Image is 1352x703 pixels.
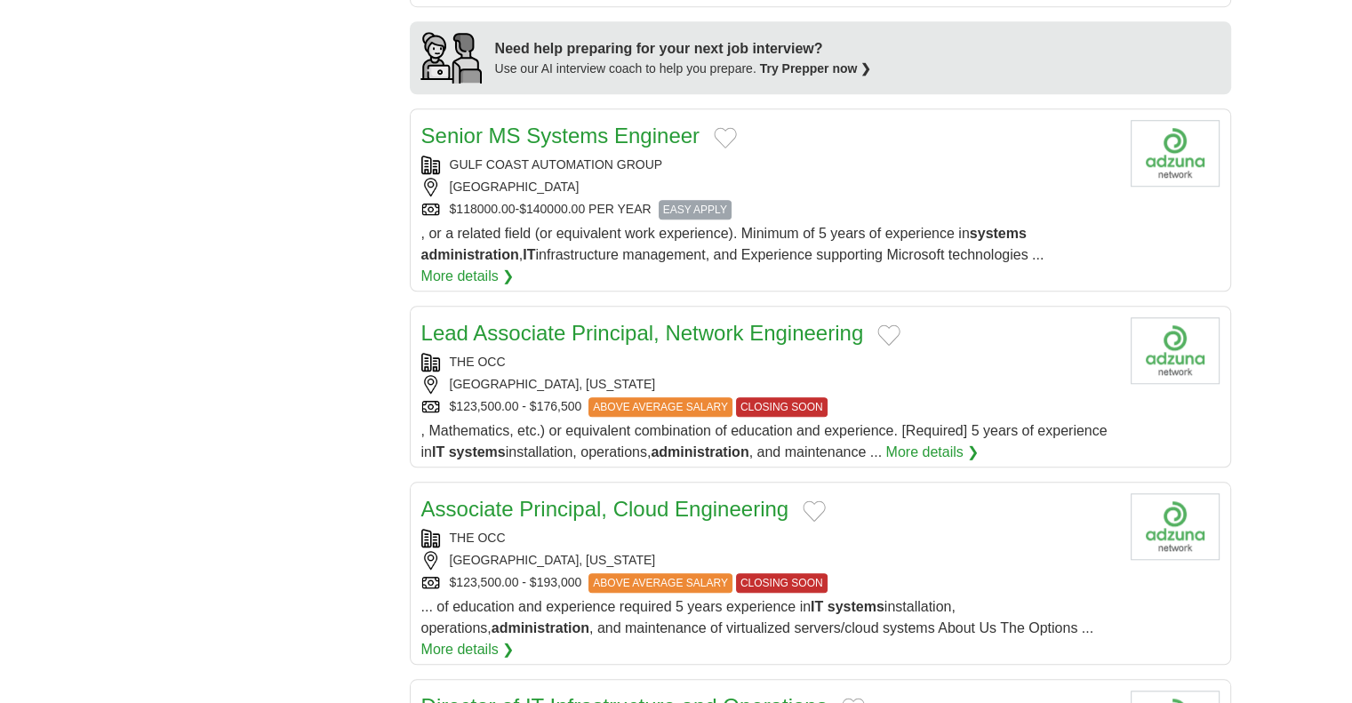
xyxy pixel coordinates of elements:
a: More details ❯ [885,442,979,463]
span: ABOVE AVERAGE SALARY [588,573,732,593]
span: CLOSING SOON [736,573,828,593]
strong: administration [492,620,589,635]
div: [GEOGRAPHIC_DATA] [421,178,1116,196]
div: $123,500.00 - $193,000 [421,573,1116,593]
strong: administration [421,247,519,262]
a: Senior MS Systems Engineer [421,124,700,148]
span: CLOSING SOON [736,397,828,417]
strong: IT [523,247,535,262]
strong: systems [828,599,884,614]
a: More details ❯ [421,639,515,660]
img: Company logo [1131,317,1220,384]
strong: IT [432,444,444,459]
strong: administration [651,444,748,459]
span: ... of education and experience required 5 years experience in installation, operations, , and ma... [421,599,1094,635]
div: Use our AI interview coach to help you prepare. [495,60,872,78]
strong: systems [449,444,506,459]
a: Try Prepper now ❯ [760,61,872,76]
img: Company logo [1131,493,1220,560]
a: More details ❯ [421,266,515,287]
a: Associate Principal, Cloud Engineering [421,497,789,521]
div: $123,500.00 - $176,500 [421,397,1116,417]
div: $118000.00-$140000.00 PER YEAR [421,200,1116,220]
div: THE OCC [421,529,1116,547]
strong: systems [970,226,1027,241]
button: Add to favorite jobs [714,127,737,148]
div: THE OCC [421,353,1116,371]
button: Add to favorite jobs [877,324,900,346]
strong: IT [811,599,823,614]
div: Need help preparing for your next job interview? [495,38,872,60]
span: EASY APPLY [659,200,732,220]
span: ABOVE AVERAGE SALARY [588,397,732,417]
div: [GEOGRAPHIC_DATA], [US_STATE] [421,551,1116,570]
button: Add to favorite jobs [803,500,826,522]
img: Company logo [1131,120,1220,187]
div: GULF COAST AUTOMATION GROUP [421,156,1116,174]
span: , Mathematics, etc.) or equivalent combination of education and experience. [Required] 5 years of... [421,423,1108,459]
span: , or a related field (or equivalent work experience). Minimum of 5 years of experience in , infra... [421,226,1044,262]
a: Lead Associate Principal, Network Engineering [421,321,864,345]
div: [GEOGRAPHIC_DATA], [US_STATE] [421,375,1116,394]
